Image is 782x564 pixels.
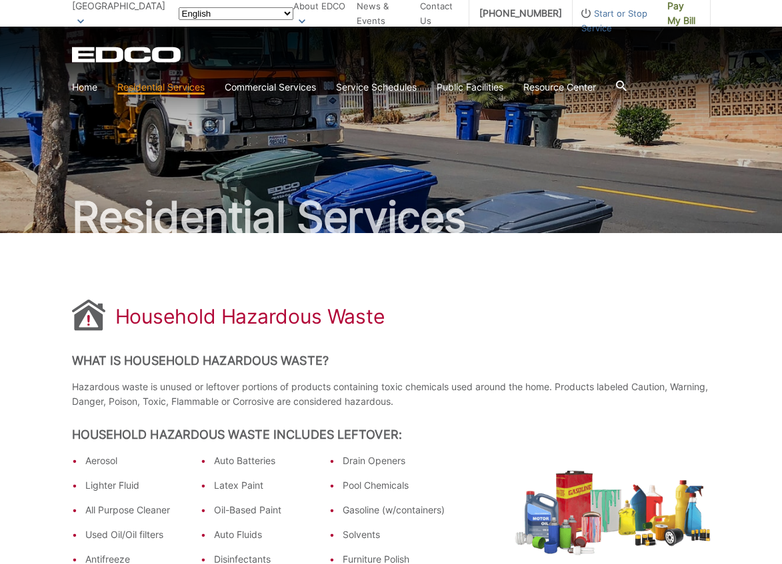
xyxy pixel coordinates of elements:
h1: Household Hazardous Waste [115,304,385,328]
a: Resource Center [523,80,596,95]
li: Solvents [343,527,445,542]
a: EDCD logo. Return to the homepage. [72,47,183,63]
p: Hazardous waste is unused or leftover portions of products containing toxic chemicals used around... [72,380,711,409]
h2: Household Hazardous Waste Includes Leftover: [72,427,711,442]
li: All Purpose Cleaner [85,503,187,517]
li: Used Oil/Oil filters [85,527,187,542]
li: Pool Chemicals [343,478,445,493]
img: Pile of leftover household hazardous waste [515,470,711,555]
li: Aerosol [85,453,187,468]
a: Home [72,80,97,95]
a: Public Facilities [437,80,503,95]
li: Auto Batteries [214,453,316,468]
li: Lighter Fluid [85,478,187,493]
a: Commercial Services [225,80,316,95]
li: Oil-Based Paint [214,503,316,517]
li: Latex Paint [214,478,316,493]
a: Service Schedules [336,80,417,95]
h2: Residential Services [72,196,711,238]
select: Select a language [179,7,293,20]
h2: What is Household Hazardous Waste? [72,354,711,368]
li: Drain Openers [343,453,445,468]
a: Residential Services [117,80,205,95]
li: Auto Fluids [214,527,316,542]
li: Gasoline (w/containers) [343,503,445,517]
